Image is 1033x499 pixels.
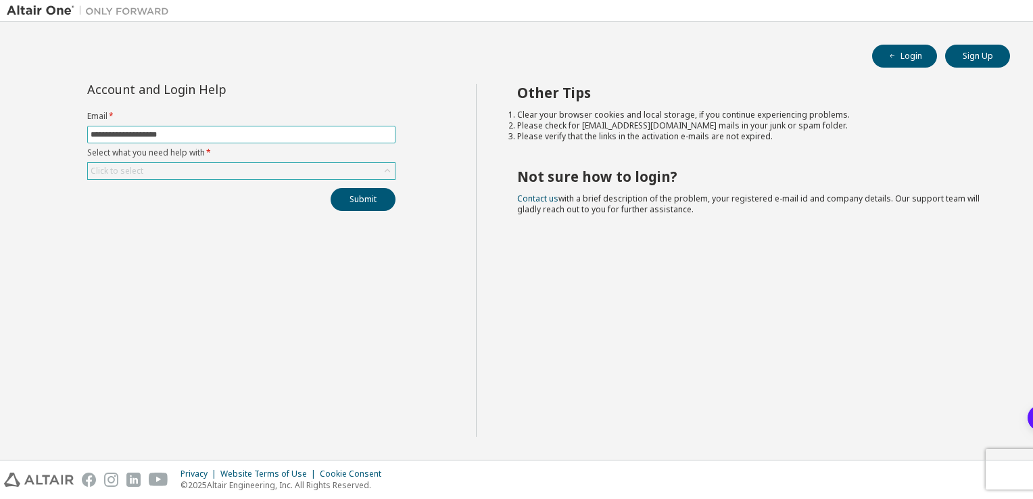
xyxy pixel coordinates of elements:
p: © 2025 Altair Engineering, Inc. All Rights Reserved. [181,479,389,491]
a: Contact us [517,193,558,204]
img: instagram.svg [104,473,118,487]
button: Login [872,45,937,68]
button: Submit [331,188,395,211]
li: Please verify that the links in the activation e-mails are not expired. [517,131,986,142]
span: with a brief description of the problem, your registered e-mail id and company details. Our suppo... [517,193,980,215]
button: Sign Up [945,45,1010,68]
label: Email [87,111,395,122]
img: linkedin.svg [126,473,141,487]
li: Clear your browser cookies and local storage, if you continue experiencing problems. [517,110,986,120]
h2: Other Tips [517,84,986,101]
div: Website Terms of Use [220,469,320,479]
div: Cookie Consent [320,469,389,479]
label: Select what you need help with [87,147,395,158]
div: Privacy [181,469,220,479]
img: youtube.svg [149,473,168,487]
img: Altair One [7,4,176,18]
div: Account and Login Help [87,84,334,95]
h2: Not sure how to login? [517,168,986,185]
div: Click to select [91,166,143,176]
div: Click to select [88,163,395,179]
img: altair_logo.svg [4,473,74,487]
li: Please check for [EMAIL_ADDRESS][DOMAIN_NAME] mails in your junk or spam folder. [517,120,986,131]
img: facebook.svg [82,473,96,487]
